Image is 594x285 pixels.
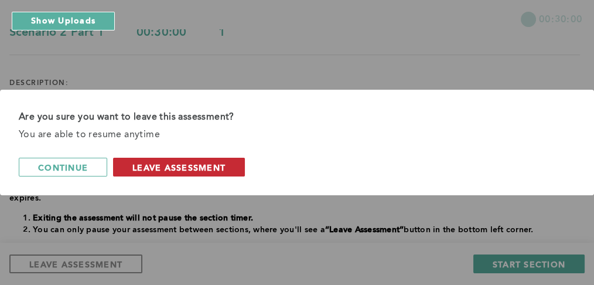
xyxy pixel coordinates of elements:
[12,12,115,30] button: Show Uploads
[19,108,575,126] div: Are you sure you want to leave this assessment?
[19,126,575,144] div: You are able to resume anytime
[38,162,88,173] span: continue
[19,158,107,177] button: continue
[113,158,245,177] button: leave assessment
[132,162,226,173] span: leave assessment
